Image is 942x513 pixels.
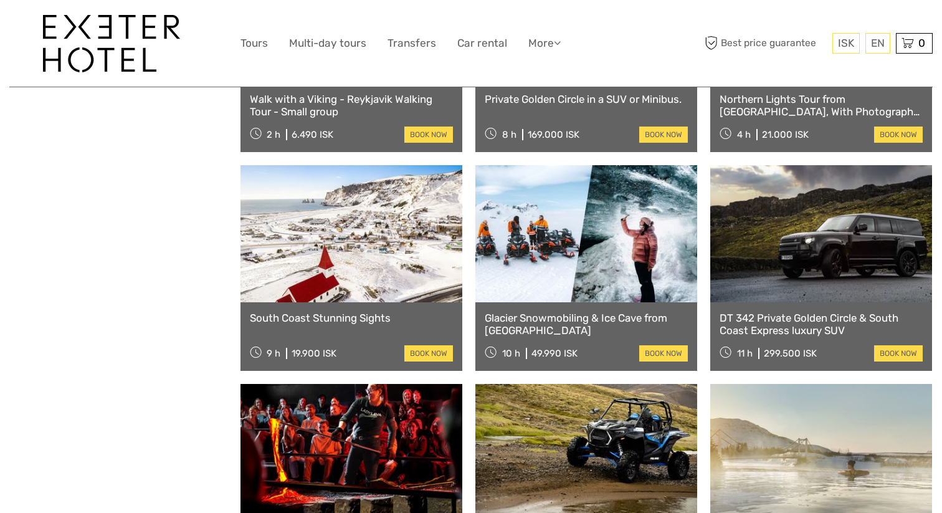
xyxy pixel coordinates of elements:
span: 10 h [502,348,520,359]
span: 9 h [267,348,280,359]
div: 49.990 ISK [531,348,578,359]
a: DT 342 Private Golden Circle & South Coast Express luxury SUV [720,312,923,337]
a: book now [874,345,923,362]
a: book now [639,345,688,362]
button: Open LiveChat chat widget [143,19,158,34]
a: Glacier Snowmobiling & Ice Cave from [GEOGRAPHIC_DATA] [485,312,688,337]
a: Transfers [388,34,436,52]
a: Car rental [457,34,507,52]
a: Private Golden Circle in a SUV or Minibus. [485,93,688,105]
a: Northern Lights Tour from [GEOGRAPHIC_DATA], With Photographs, Local Pastrys and Hot Chocolate [720,93,923,118]
a: book now [404,127,453,143]
a: book now [404,345,453,362]
span: 0 [916,37,927,49]
a: More [528,34,561,52]
span: Best price guarantee [702,33,830,54]
a: book now [639,127,688,143]
span: 4 h [737,129,751,140]
a: Walk with a Viking - Reykjavik Walking Tour - Small group [250,93,453,118]
span: ISK [838,37,854,49]
span: 2 h [267,129,280,140]
img: 1336-96d47ae6-54fc-4907-bf00-0fbf285a6419_logo_big.jpg [43,15,180,72]
a: Multi-day tours [289,34,366,52]
span: 8 h [502,129,516,140]
div: 21.000 ISK [762,129,809,140]
span: 11 h [737,348,753,359]
a: book now [874,127,923,143]
div: 19.900 ISK [292,348,336,359]
p: We're away right now. Please check back later! [17,22,141,32]
div: 169.000 ISK [528,129,579,140]
a: Tours [240,34,268,52]
a: South Coast Stunning Sights [250,312,453,324]
div: EN [865,33,890,54]
div: 6.490 ISK [292,129,333,140]
div: 299.500 ISK [764,348,817,359]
